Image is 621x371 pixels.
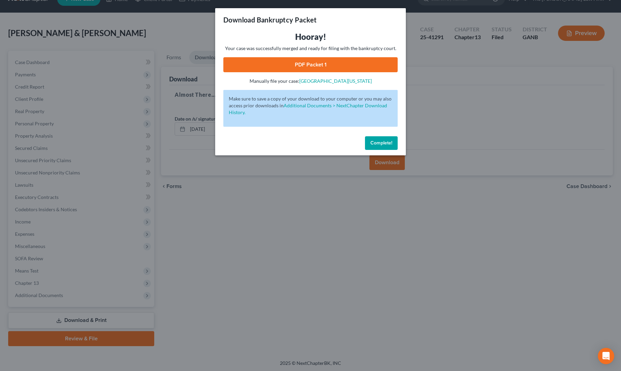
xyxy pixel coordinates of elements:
[223,31,398,42] h3: Hooray!
[370,140,392,146] span: Complete!
[223,57,398,72] a: PDF Packet 1
[223,45,398,52] p: Your case was successfully merged and ready for filing with the bankruptcy court.
[598,348,614,364] div: Open Intercom Messenger
[229,95,392,116] p: Make sure to save a copy of your download to your computer or you may also access prior downloads in
[365,136,398,150] button: Complete!
[223,15,317,25] h3: Download Bankruptcy Packet
[299,78,372,84] a: [GEOGRAPHIC_DATA][US_STATE]
[229,103,387,115] a: Additional Documents > NextChapter Download History.
[223,78,398,84] p: Manually file your case:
